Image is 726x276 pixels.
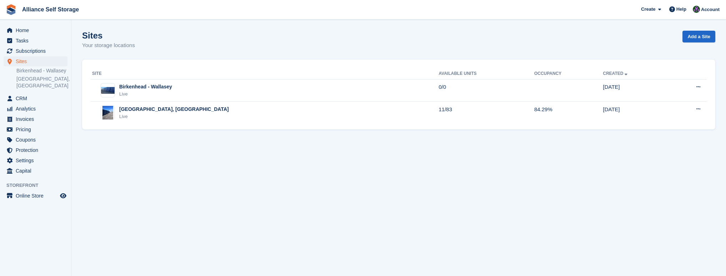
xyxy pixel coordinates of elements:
[16,56,59,66] span: Sites
[16,76,67,89] a: [GEOGRAPHIC_DATA], [GEOGRAPHIC_DATA]
[439,102,534,124] td: 11/83
[4,124,67,134] a: menu
[682,31,715,42] a: Add a Site
[16,166,59,176] span: Capital
[603,71,629,76] a: Created
[101,87,115,94] img: Image of Birkenhead - Wallasey site
[16,36,59,46] span: Tasks
[16,155,59,165] span: Settings
[91,68,439,80] th: Site
[4,145,67,155] a: menu
[4,56,67,66] a: menu
[16,25,59,35] span: Home
[641,6,655,13] span: Create
[16,104,59,114] span: Analytics
[16,124,59,134] span: Pricing
[693,6,700,13] img: Romilly Norton
[603,102,669,124] td: [DATE]
[16,191,59,201] span: Online Store
[16,93,59,103] span: CRM
[4,135,67,145] a: menu
[4,46,67,56] a: menu
[82,41,135,50] p: Your storage locations
[701,6,720,13] span: Account
[676,6,686,13] span: Help
[16,67,67,74] a: Birkenhead - Wallasey
[4,155,67,165] a: menu
[4,114,67,124] a: menu
[4,36,67,46] a: menu
[439,68,534,80] th: Available Units
[16,145,59,155] span: Protection
[439,79,534,102] td: 0/0
[4,166,67,176] a: menu
[119,91,172,98] div: Live
[4,191,67,201] a: menu
[19,4,82,15] a: Alliance Self Storage
[59,191,67,200] a: Preview store
[119,106,229,113] div: [GEOGRAPHIC_DATA], [GEOGRAPHIC_DATA]
[4,25,67,35] a: menu
[4,104,67,114] a: menu
[119,113,229,120] div: Live
[603,79,669,102] td: [DATE]
[6,182,71,189] span: Storefront
[534,102,603,124] td: 84.29%
[82,31,135,40] h1: Sites
[4,93,67,103] a: menu
[16,135,59,145] span: Coupons
[119,83,172,91] div: Birkenhead - Wallasey
[534,68,603,80] th: Occupancy
[102,106,113,120] img: Image of Tarren Way South, Moreton, Wirral site
[6,4,16,15] img: stora-icon-8386f47178a22dfd0bd8f6a31ec36ba5ce8667c1dd55bd0f319d3a0aa187defe.svg
[16,114,59,124] span: Invoices
[16,46,59,56] span: Subscriptions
